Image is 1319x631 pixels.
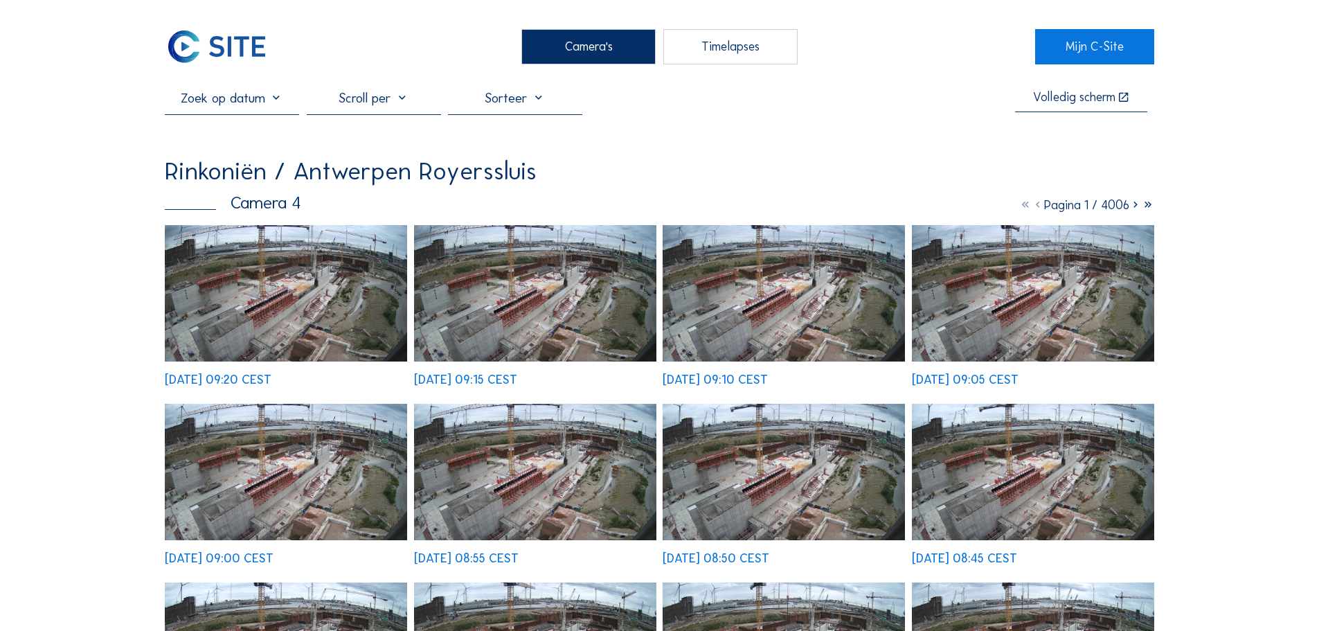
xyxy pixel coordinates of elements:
[414,553,519,565] div: [DATE] 08:55 CEST
[165,404,407,540] img: image_52723656
[912,225,1154,362] img: image_52723821
[165,29,283,64] a: C-SITE Logo
[663,404,905,540] img: image_52723339
[414,404,656,540] img: image_52723493
[663,553,769,565] div: [DATE] 08:50 CEST
[414,225,656,362] img: image_52724043
[663,225,905,362] img: image_52723888
[912,553,1017,565] div: [DATE] 08:45 CEST
[1044,197,1129,213] span: Pagina 1 / 4006
[663,374,768,386] div: [DATE] 09:10 CEST
[912,374,1019,386] div: [DATE] 09:05 CEST
[1033,91,1115,105] div: Volledig scherm
[165,195,301,212] div: Camera 4
[165,374,271,386] div: [DATE] 09:20 CEST
[414,374,517,386] div: [DATE] 09:15 CEST
[165,89,299,106] input: Zoek op datum 󰅀
[165,225,407,362] img: image_52724211
[165,553,273,565] div: [DATE] 09:00 CEST
[663,29,798,64] div: Timelapses
[165,29,269,64] img: C-SITE Logo
[1035,29,1154,64] a: Mijn C-Site
[165,159,537,184] div: Rinkoniën / Antwerpen Royerssluis
[521,29,656,64] div: Camera's
[912,404,1154,540] img: image_52723263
